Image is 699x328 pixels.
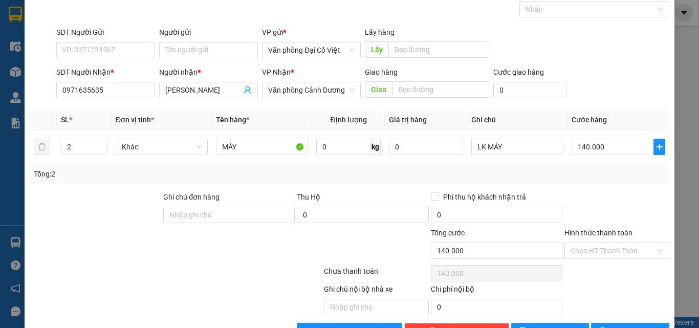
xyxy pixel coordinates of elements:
[268,82,355,98] span: Văn phòng Cảnh Dương
[493,82,566,98] input: Cước giao hàng
[297,193,320,201] span: Thu Hộ
[431,283,562,299] div: Chi phí nội bộ
[54,59,247,156] h2: VP Nhận: Văn phòng Đồng Hới
[653,139,665,155] button: plus
[389,116,427,124] span: Giá trị hàng
[564,229,632,237] label: Hình thức thanh toán
[34,168,271,180] div: Tổng: 2
[268,42,355,58] span: Văn phòng Đại Cồ Việt
[324,299,429,315] input: Nhập ghi chú
[216,116,249,124] span: Tên hàng
[330,116,366,124] span: Định lượng
[493,68,544,76] label: Cước giao hàng
[431,229,465,237] span: Tổng cước
[216,139,308,155] input: VD: Bàn, Ghế
[471,139,563,155] input: Ghi Chú
[122,139,202,155] span: Khác
[159,27,258,38] div: Người gửi
[389,139,463,155] input: 0
[572,116,607,124] span: Cước hàng
[159,67,258,78] div: Người nhận
[467,110,567,130] th: Ghi chú
[365,28,395,36] span: Lấy hàng
[56,27,155,38] div: SĐT Người Gửi
[262,68,291,76] span: VP Nhận
[365,68,398,76] span: Giao hàng
[6,59,82,76] h2: XBYJU2R8
[34,139,50,155] button: delete
[61,116,69,124] span: SL
[370,139,381,155] span: kg
[654,143,665,151] span: plus
[323,266,430,283] div: Chưa thanh toán
[116,116,154,124] span: Đơn vị tính
[365,41,388,58] span: Lấy
[163,207,295,223] input: Ghi chú đơn hàng
[392,81,489,98] input: Dọc đường
[262,27,361,38] div: VP gửi
[163,193,220,201] label: Ghi chú đơn hàng
[62,24,172,41] b: [PERSON_NAME]
[439,191,530,203] span: Phí thu hộ khách nhận trả
[365,81,392,98] span: Giao
[244,86,252,94] span: user-add
[56,67,155,78] div: SĐT Người Nhận
[324,283,429,299] div: Ghi chú nội bộ nhà xe
[388,41,489,58] input: Dọc đường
